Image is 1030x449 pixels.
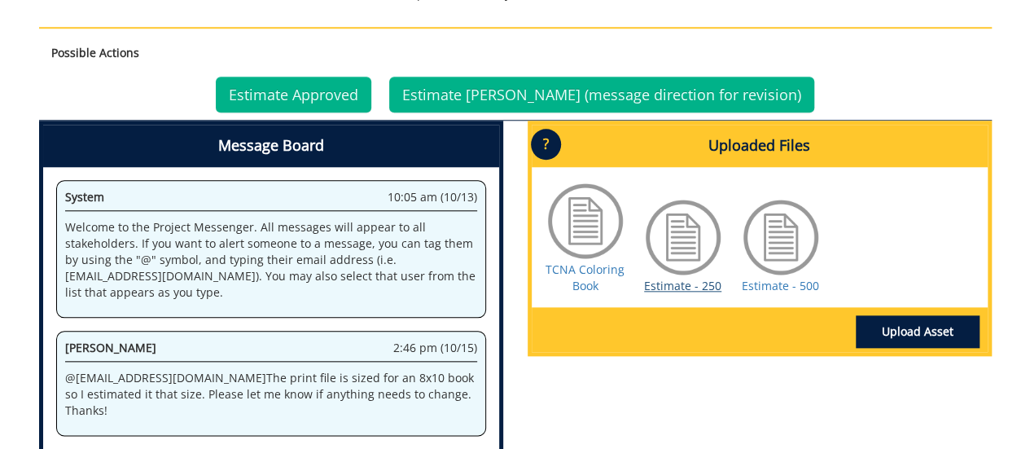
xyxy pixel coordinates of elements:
span: [PERSON_NAME] [65,340,156,355]
h4: Message Board [43,125,499,167]
p: Welcome to the Project Messenger. All messages will appear to all stakeholders. If you want to al... [65,219,477,301]
p: ? [531,129,561,160]
span: System [65,189,104,205]
a: Estimate - 500 [742,278,819,293]
span: 2:46 pm (10/15) [393,340,477,356]
strong: Possible Actions [51,45,139,60]
a: Estimate [PERSON_NAME] (message direction for revision) [389,77,814,112]
a: Estimate Approved [216,77,371,112]
a: Estimate - 250 [644,278,721,293]
a: Upload Asset [856,315,980,348]
p: @ [EMAIL_ADDRESS][DOMAIN_NAME] The print file is sized for an 8x10 book so I estimated it that si... [65,370,477,419]
a: TCNA Coloring Book [546,262,625,293]
span: 10:05 am (10/13) [388,189,477,205]
h4: Uploaded Files [532,125,988,167]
